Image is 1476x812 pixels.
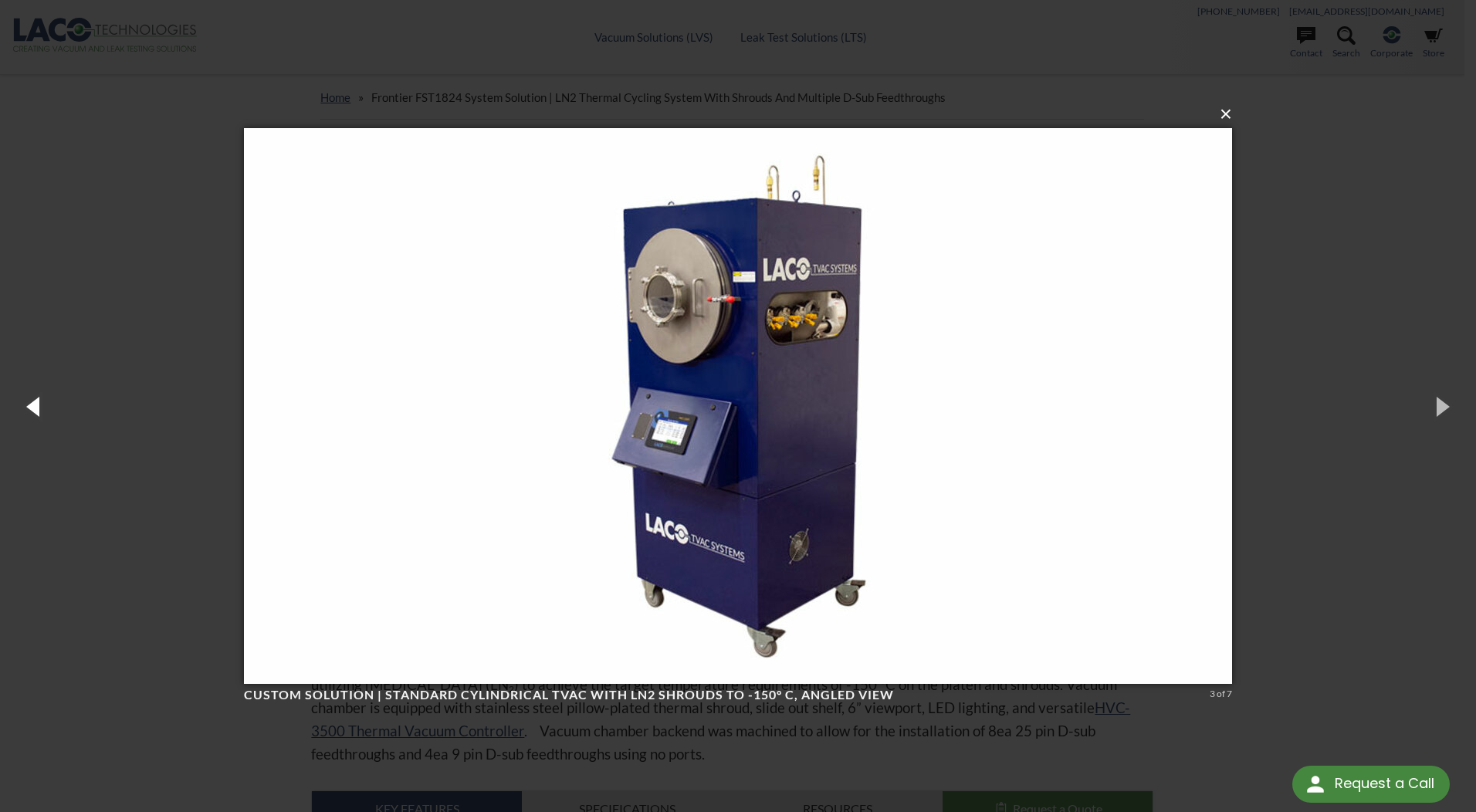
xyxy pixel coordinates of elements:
img: Custom Solution | Standard Cylindrical TVAC with LN2 Shrouds to -150° C, angled view [244,97,1232,715]
div: 3 of 7 [1210,687,1232,701]
button: × [249,97,1237,131]
img: round button [1303,772,1328,797]
button: Next (Right arrow key) [1407,364,1476,448]
h4: Custom Solution | Standard Cylindrical TVAC with LN2 Shrouds to -150° C, angled view [244,687,1204,703]
div: Request a Call [1292,766,1450,803]
div: Request a Call [1335,766,1434,801]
